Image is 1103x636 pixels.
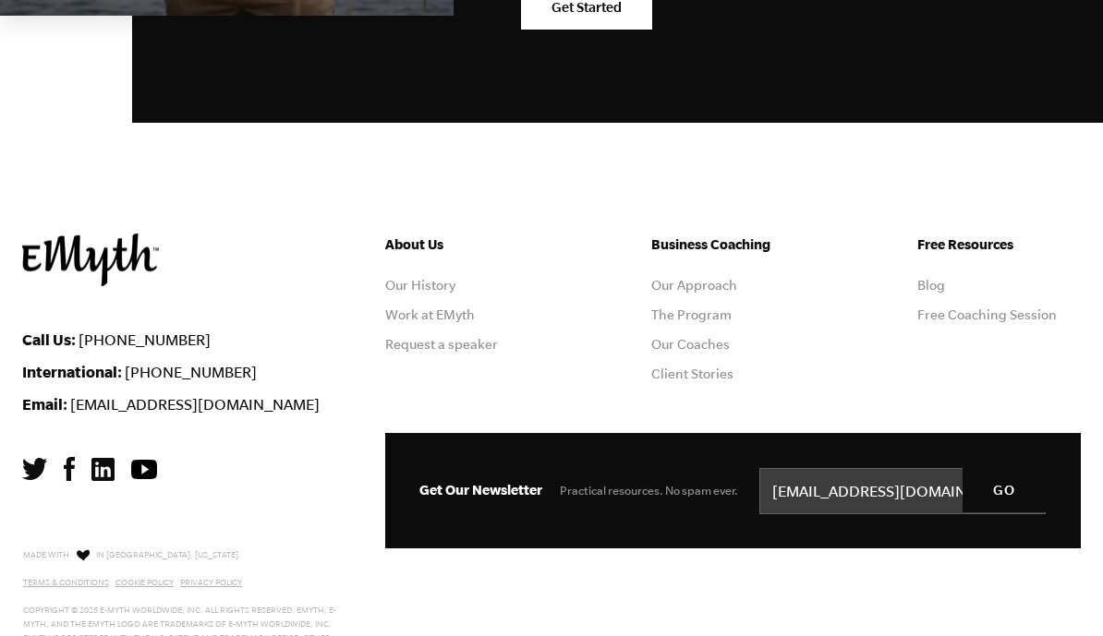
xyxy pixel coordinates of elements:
[917,307,1057,322] a: Free Coaching Session
[115,578,174,587] a: Cookie Policy
[759,468,1046,514] input: name@emailaddress.com
[385,234,549,256] h5: About Us
[651,234,815,256] h5: Business Coaching
[651,337,730,352] a: Our Coaches
[79,331,211,348] a: [PHONE_NUMBER]
[22,234,159,286] img: EMyth
[651,278,737,293] a: Our Approach
[651,307,732,322] a: The Program
[22,330,76,348] strong: Call Us:
[131,460,157,479] img: YouTube
[22,363,122,380] strong: International:
[385,307,475,322] a: Work at EMyth
[64,457,75,481] img: Facebook
[385,337,498,352] a: Request a speaker
[22,458,47,480] img: Twitter
[651,366,733,381] a: Client Stories
[23,578,109,587] a: Terms & Conditions
[91,458,115,481] img: LinkedIn
[419,482,542,498] span: Get Our Newsletter
[963,468,1046,512] input: GO
[691,503,1103,636] iframe: Chat Widget
[560,484,738,498] span: Practical resources. No spam ever.
[22,395,67,413] strong: Email:
[180,578,242,587] a: Privacy Policy
[125,364,257,380] a: [PHONE_NUMBER]
[385,278,455,293] a: Our History
[70,396,320,413] a: [EMAIL_ADDRESS][DOMAIN_NAME]
[917,278,945,293] a: Blog
[77,549,90,561] img: Love
[917,234,1081,256] h5: Free Resources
